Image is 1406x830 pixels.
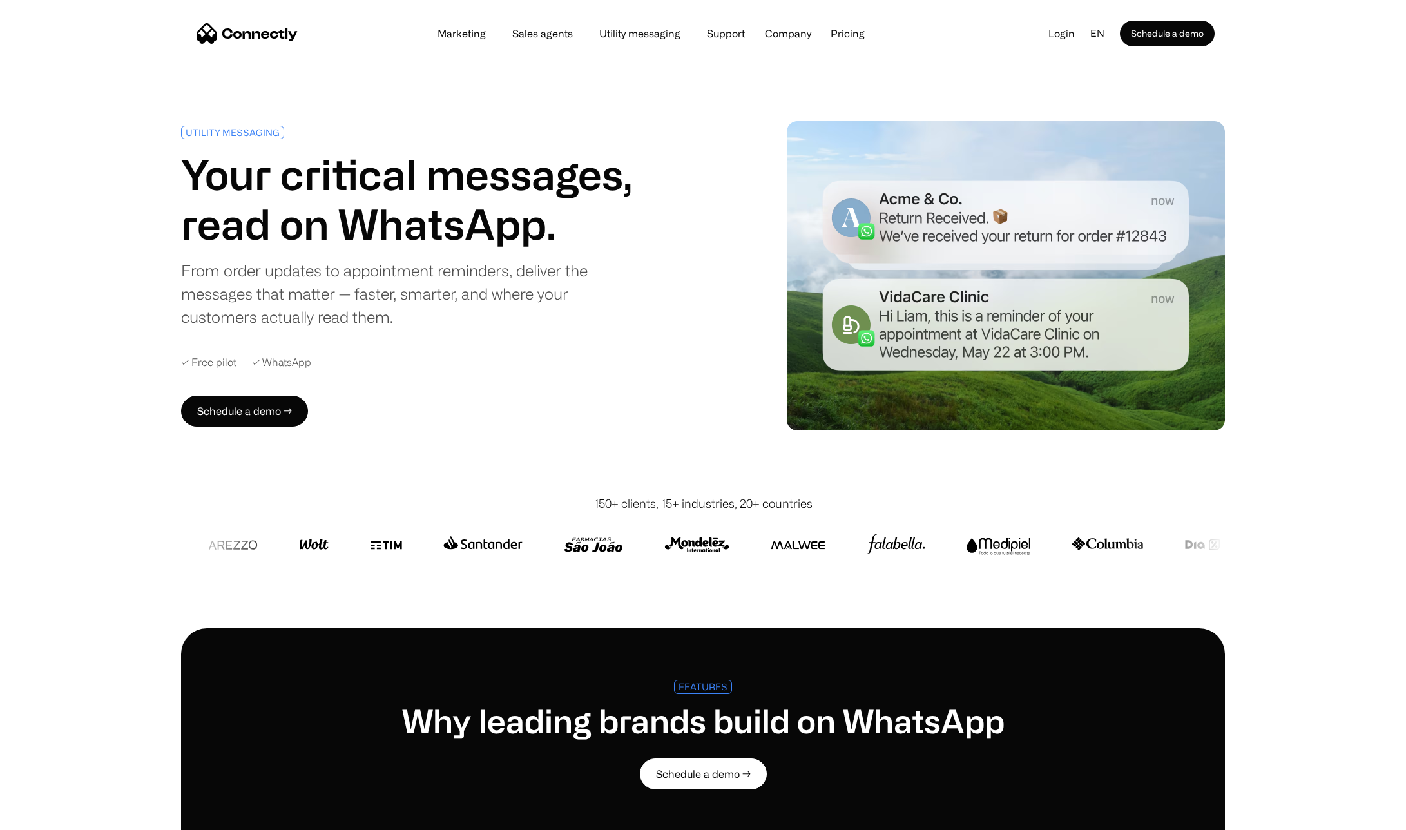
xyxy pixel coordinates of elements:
a: Schedule a demo → [640,758,767,789]
div: From order updates to appointment reminders, deliver the messages that matter — faster, smarter, ... [181,259,634,329]
div: ✓ Free pilot [181,354,236,370]
h1: Why leading brands build on WhatsApp [402,704,1005,738]
a: Support [697,28,755,39]
a: home [197,24,298,43]
a: Marketing [427,28,496,39]
ul: Language list [26,807,77,825]
div: en [1085,24,1120,43]
a: Login [1038,24,1085,43]
div: UTILITY MESSAGING [186,128,280,137]
aside: Language selected: English [13,806,77,825]
div: Company [761,24,815,43]
a: Sales agents [502,28,583,39]
a: Schedule a demo → [181,396,308,427]
a: Schedule a demo [1120,21,1215,46]
div: 150+ clients, 15+ industries, 20+ countries [594,495,813,512]
div: en [1090,24,1104,43]
a: Utility messaging [589,28,691,39]
div: FEATURES [679,682,727,691]
div: Company [765,24,811,43]
a: Pricing [820,28,875,39]
h1: Your critical messages, read on WhatsApp. [181,150,634,249]
div: ✓ WhatsApp [252,354,311,370]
